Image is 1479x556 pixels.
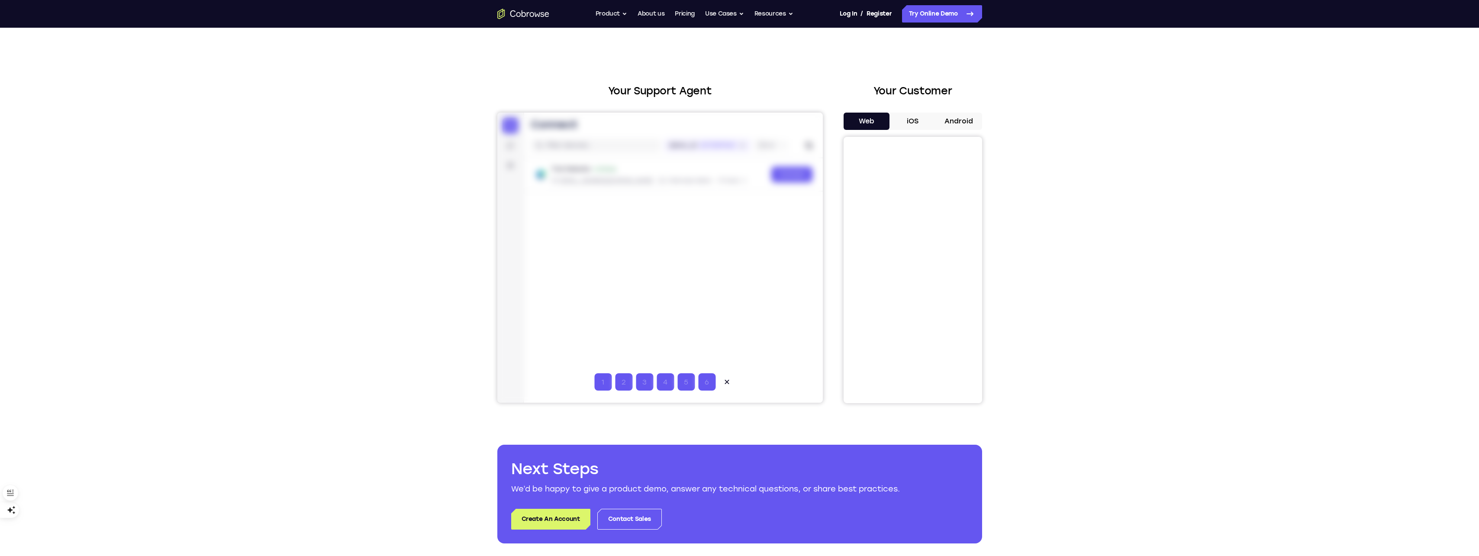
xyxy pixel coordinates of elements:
button: Android [936,113,982,130]
p: We’d be happy to give a product demo, answer any technical questions, or share best practices. [511,483,968,495]
span: / [860,9,863,19]
button: Resources [754,5,793,23]
a: Contact Sales [597,509,662,530]
a: About us [638,5,664,23]
button: Web [844,113,890,130]
h2: Your Support Agent [497,83,823,99]
a: Create An Account [511,509,590,530]
a: Go to the home page [497,9,549,19]
a: Pricing [675,5,695,23]
button: Product [596,5,628,23]
a: Register [867,5,892,23]
a: Log In [840,5,857,23]
a: Try Online Demo [902,5,982,23]
button: Use Cases [705,5,744,23]
h2: Next Steps [511,459,968,479]
h2: Your Customer [844,83,982,99]
button: iOS [889,113,936,130]
iframe: Agent [497,113,823,403]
